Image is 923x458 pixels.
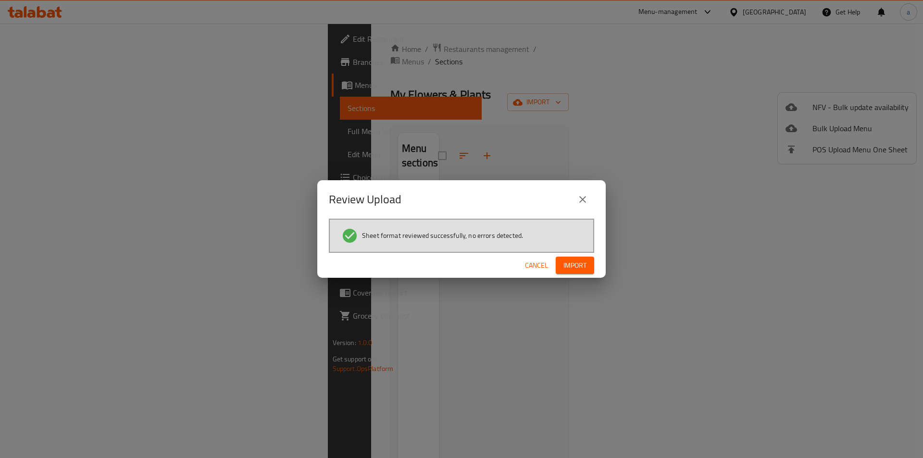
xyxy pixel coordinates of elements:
[362,231,523,240] span: Sheet format reviewed successfully, no errors detected.
[556,257,594,274] button: Import
[329,192,401,207] h2: Review Upload
[521,257,552,274] button: Cancel
[525,260,548,272] span: Cancel
[563,260,586,272] span: Import
[571,188,594,211] button: close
